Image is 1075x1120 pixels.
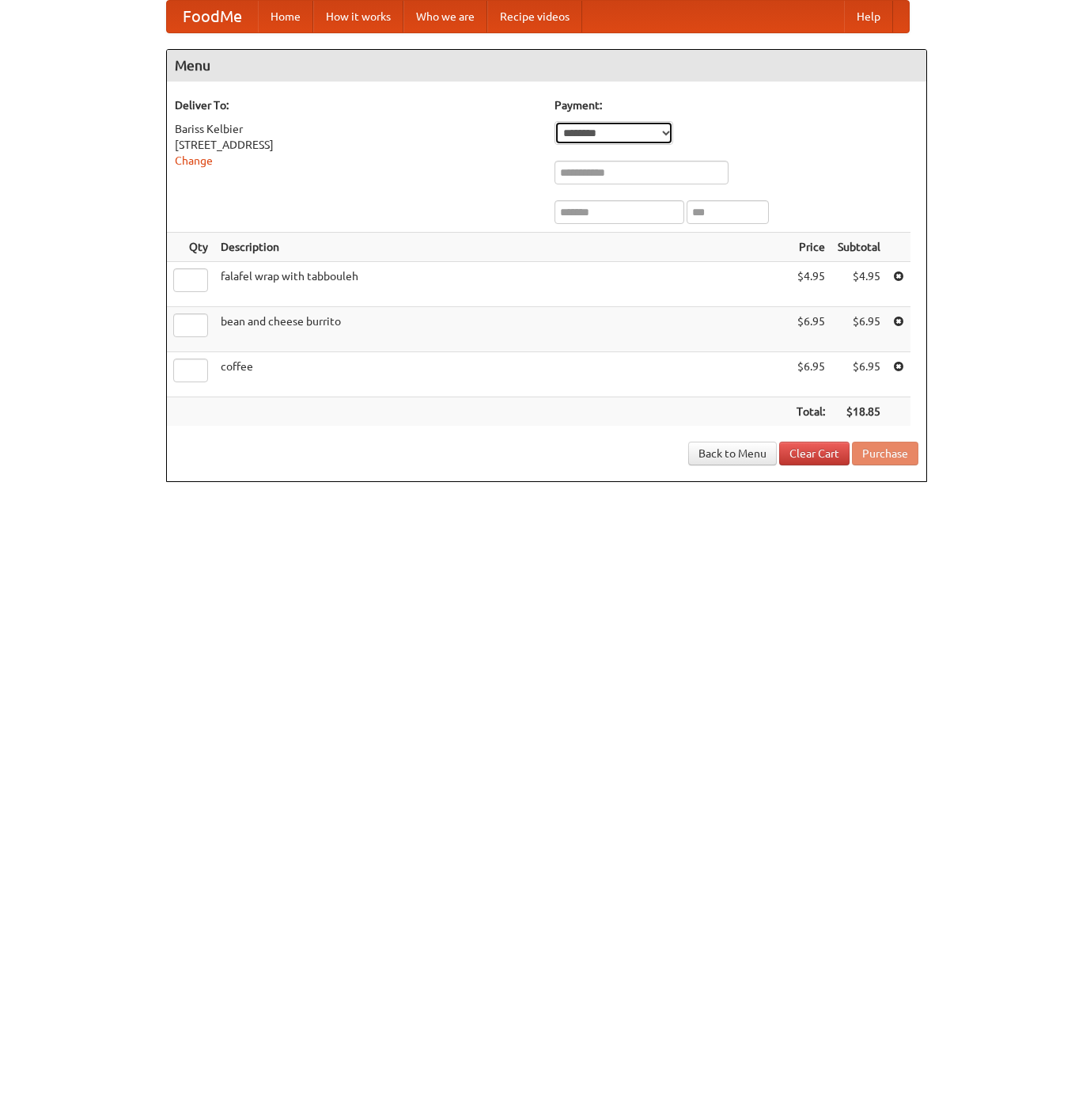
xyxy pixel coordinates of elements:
td: falafel wrap with tabbouleh [214,262,790,307]
td: $6.95 [831,307,887,352]
div: [STREET_ADDRESS] [175,137,539,153]
td: $6.95 [790,352,831,397]
td: coffee [214,352,790,397]
td: $4.95 [831,262,887,307]
h5: Payment: [555,97,918,113]
td: $6.95 [831,352,887,397]
th: Price [790,233,831,262]
a: Home [258,1,313,32]
td: bean and cheese burrito [214,307,790,352]
a: Help [844,1,893,32]
th: Total: [790,397,831,427]
h5: Deliver To: [175,97,539,113]
th: Description [214,233,790,262]
td: $4.95 [790,262,831,307]
th: $18.85 [831,397,887,427]
h4: Menu [167,50,926,82]
a: Change [175,154,213,167]
a: Back to Menu [688,442,777,465]
td: $6.95 [790,307,831,352]
a: Who we are [403,1,487,32]
th: Qty [167,233,214,262]
th: Subtotal [831,233,887,262]
div: Bariss Kelbier [175,121,539,137]
a: FoodMe [167,1,258,32]
a: Clear Cart [779,442,850,465]
button: Purchase [852,442,918,465]
a: How it works [313,1,403,32]
a: Recipe videos [487,1,582,32]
